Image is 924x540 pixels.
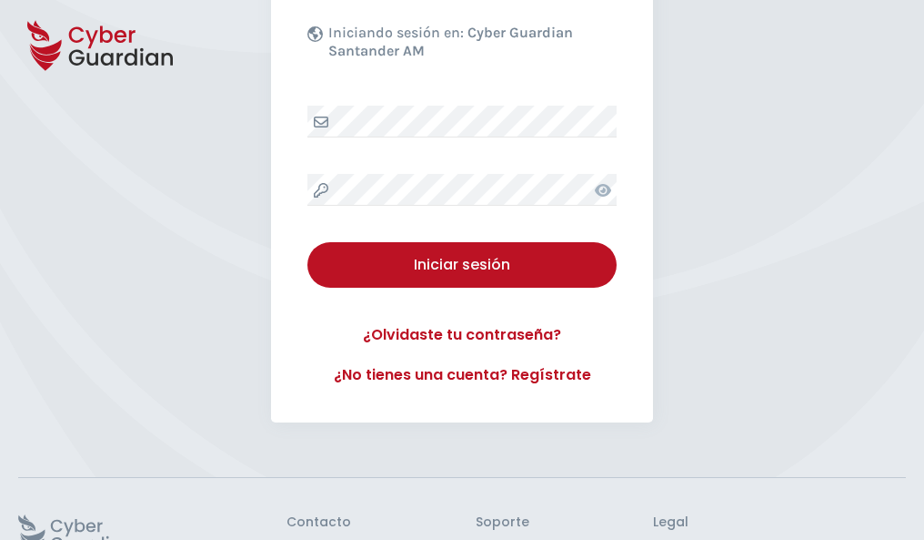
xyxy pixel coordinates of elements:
h3: Soporte [476,515,529,531]
h3: Contacto [286,515,351,531]
h3: Legal [653,515,906,531]
button: Iniciar sesión [307,242,617,288]
div: Iniciar sesión [321,254,603,276]
a: ¿No tienes una cuenta? Regístrate [307,364,617,386]
a: ¿Olvidaste tu contraseña? [307,324,617,346]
